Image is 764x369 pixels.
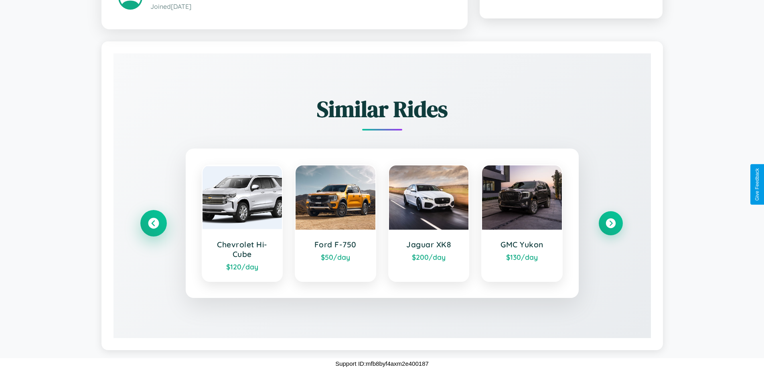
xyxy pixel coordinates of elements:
[150,1,451,12] p: Joined [DATE]
[335,358,429,369] p: Support ID: mfb8byf4axm2e400187
[202,165,283,282] a: Chevrolet Hi-Cube$120/day
[142,94,623,124] h2: Similar Rides
[304,253,367,261] div: $ 50 /day
[397,253,461,261] div: $ 200 /day
[397,240,461,249] h3: Jaguar XK8
[481,165,563,282] a: GMC Yukon$130/day
[754,168,760,201] div: Give Feedback
[490,253,554,261] div: $ 130 /day
[211,262,274,271] div: $ 120 /day
[304,240,367,249] h3: Ford F-750
[490,240,554,249] h3: GMC Yukon
[211,240,274,259] h3: Chevrolet Hi-Cube
[388,165,470,282] a: Jaguar XK8$200/day
[295,165,376,282] a: Ford F-750$50/day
